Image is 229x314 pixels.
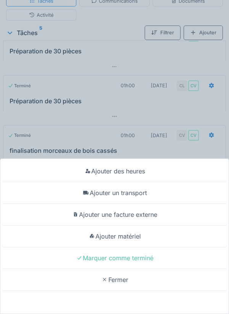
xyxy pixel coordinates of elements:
div: Ajouter une facture externe [2,204,227,226]
div: Ajouter un transport [2,182,227,204]
div: Marquer comme terminé [2,247,227,269]
div: Fermer [2,269,227,291]
div: Ajouter matériel [2,226,227,247]
div: Ajouter des heures [2,160,227,182]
